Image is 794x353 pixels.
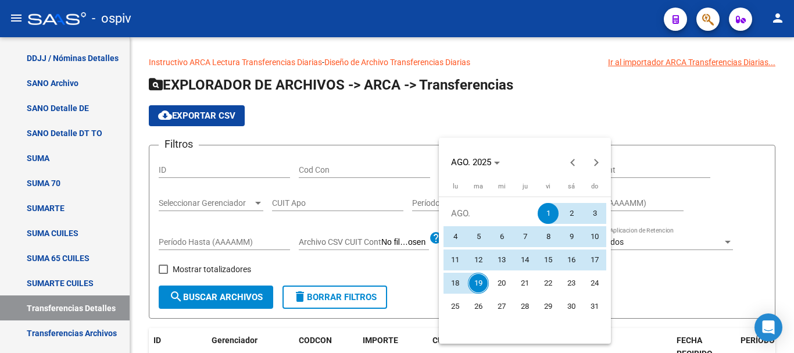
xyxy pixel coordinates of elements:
[468,273,489,294] span: 19
[538,296,559,317] span: 29
[513,225,537,248] button: 7 de agosto de 2025
[568,183,575,190] span: sá
[468,226,489,247] span: 5
[538,226,559,247] span: 8
[537,248,560,272] button: 15 de agosto de 2025
[467,225,490,248] button: 5 de agosto de 2025
[444,248,467,272] button: 11 de agosto de 2025
[583,295,606,318] button: 31 de agosto de 2025
[523,183,528,190] span: ju
[444,295,467,318] button: 25 de agosto de 2025
[446,152,505,173] button: Choose month and year
[445,249,466,270] span: 11
[583,202,606,225] button: 3 de agosto de 2025
[514,273,535,294] span: 21
[490,248,513,272] button: 13 de agosto de 2025
[584,203,605,224] span: 3
[513,295,537,318] button: 28 de agosto de 2025
[453,183,458,190] span: lu
[583,248,606,272] button: 17 de agosto de 2025
[561,296,582,317] span: 30
[490,295,513,318] button: 27 de agosto de 2025
[467,295,490,318] button: 26 de agosto de 2025
[561,249,582,270] span: 16
[584,226,605,247] span: 10
[561,273,582,294] span: 23
[513,248,537,272] button: 14 de agosto de 2025
[583,272,606,295] button: 24 de agosto de 2025
[451,157,491,167] span: AGO. 2025
[468,296,489,317] span: 26
[560,248,583,272] button: 16 de agosto de 2025
[444,202,537,225] td: AGO.
[491,273,512,294] span: 20
[491,249,512,270] span: 13
[445,273,466,294] span: 18
[585,151,608,174] button: Next month
[514,226,535,247] span: 7
[560,202,583,225] button: 2 de agosto de 2025
[537,202,560,225] button: 1 de agosto de 2025
[584,249,605,270] span: 17
[491,296,512,317] span: 27
[561,203,582,224] span: 2
[538,273,559,294] span: 22
[445,226,466,247] span: 4
[754,313,782,341] div: Open Intercom Messenger
[444,272,467,295] button: 18 de agosto de 2025
[561,151,585,174] button: Previous month
[467,248,490,272] button: 12 de agosto de 2025
[546,183,550,190] span: vi
[490,272,513,295] button: 20 de agosto de 2025
[537,295,560,318] button: 29 de agosto de 2025
[468,249,489,270] span: 12
[561,226,582,247] span: 9
[560,225,583,248] button: 9 de agosto de 2025
[474,183,483,190] span: ma
[467,272,490,295] button: 19 de agosto de 2025
[445,296,466,317] span: 25
[538,203,559,224] span: 1
[583,225,606,248] button: 10 de agosto de 2025
[537,225,560,248] button: 8 de agosto de 2025
[514,249,535,270] span: 14
[513,272,537,295] button: 21 de agosto de 2025
[514,296,535,317] span: 28
[491,226,512,247] span: 6
[584,273,605,294] span: 24
[498,183,506,190] span: mi
[444,225,467,248] button: 4 de agosto de 2025
[537,272,560,295] button: 22 de agosto de 2025
[560,272,583,295] button: 23 de agosto de 2025
[591,183,598,190] span: do
[584,296,605,317] span: 31
[490,225,513,248] button: 6 de agosto de 2025
[560,295,583,318] button: 30 de agosto de 2025
[538,249,559,270] span: 15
